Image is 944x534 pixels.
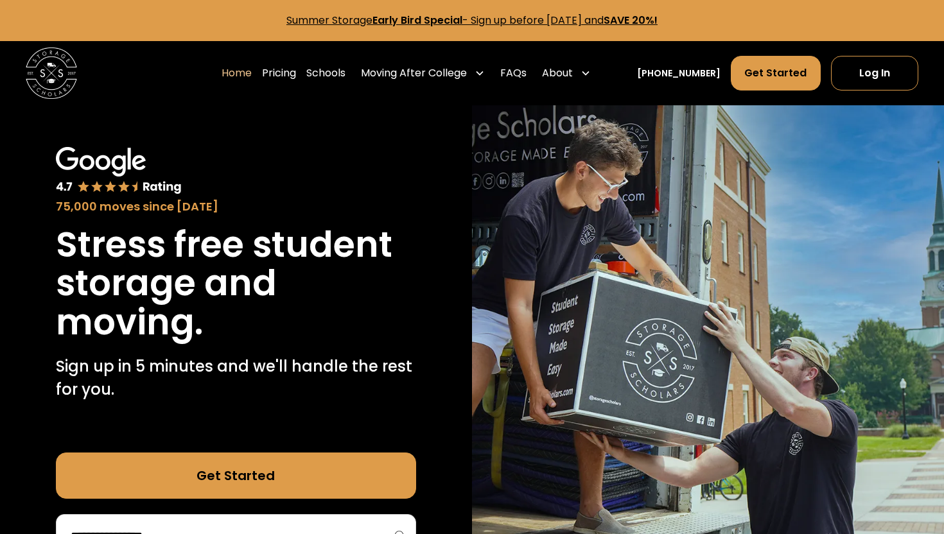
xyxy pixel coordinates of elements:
[56,452,416,499] a: Get Started
[26,47,77,99] img: Storage Scholars main logo
[262,55,296,91] a: Pricing
[286,13,658,28] a: Summer StorageEarly Bird Special- Sign up before [DATE] andSAVE 20%!
[637,67,721,80] a: [PHONE_NUMBER]
[500,55,527,91] a: FAQs
[356,55,490,91] div: Moving After College
[361,65,467,81] div: Moving After College
[731,56,820,90] a: Get Started
[372,13,462,28] strong: Early Bird Special
[56,147,182,195] img: Google 4.7 star rating
[56,355,416,401] p: Sign up in 5 minutes and we'll handle the rest for you.
[56,225,416,342] h1: Stress free student storage and moving.
[604,13,658,28] strong: SAVE 20%!
[26,47,77,99] a: home
[222,55,252,91] a: Home
[306,55,345,91] a: Schools
[56,198,416,215] div: 75,000 moves since [DATE]
[542,65,573,81] div: About
[831,56,918,90] a: Log In
[537,55,596,91] div: About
